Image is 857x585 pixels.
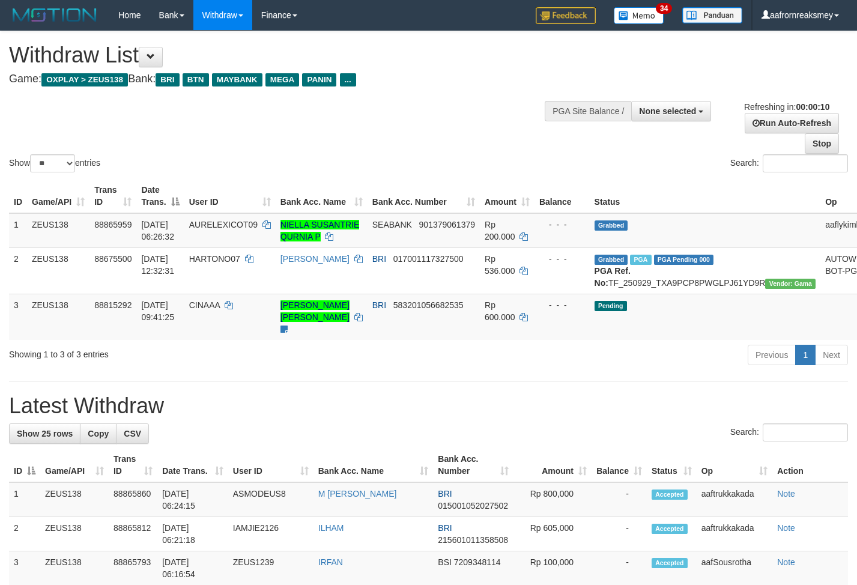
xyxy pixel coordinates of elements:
[189,254,240,264] span: HARTONO07
[41,73,128,86] span: OXPLAY > ZEUS138
[654,255,714,265] span: PGA Pending
[9,43,559,67] h1: Withdraw List
[189,300,220,310] span: CINAAA
[372,300,386,310] span: BRI
[513,482,592,517] td: Rp 800,000
[40,517,109,551] td: ZEUS138
[9,247,27,294] td: 2
[539,253,585,265] div: - - -
[9,448,40,482] th: ID: activate to sort column descending
[156,73,179,86] span: BRI
[590,179,821,213] th: Status
[480,179,534,213] th: Amount: activate to sort column ascending
[124,429,141,438] span: CSV
[772,448,848,482] th: Action
[157,517,228,551] td: [DATE] 06:21:18
[748,345,796,365] a: Previous
[595,255,628,265] span: Grabbed
[9,6,100,24] img: MOTION_logo.png
[730,154,848,172] label: Search:
[592,482,647,517] td: -
[438,489,452,499] span: BRI
[30,154,75,172] select: Showentries
[590,247,821,294] td: TF_250929_TXA9PCP8PWGLPJ61YD9R
[513,517,592,551] td: Rp 605,000
[9,394,848,418] h1: Latest Withdraw
[534,179,590,213] th: Balance
[777,557,795,567] a: Note
[795,345,816,365] a: 1
[652,558,688,568] span: Accepted
[9,517,40,551] td: 2
[17,429,73,438] span: Show 25 rows
[372,220,412,229] span: SEABANK
[595,301,627,311] span: Pending
[652,490,688,500] span: Accepted
[539,299,585,311] div: - - -
[777,489,795,499] a: Note
[765,279,816,289] span: Vendor URL: https://trx31.1velocity.biz
[419,220,475,229] span: Copy 901379061379 to clipboard
[9,154,100,172] label: Show entries
[815,345,848,365] a: Next
[27,179,89,213] th: Game/API: activate to sort column ascending
[94,220,132,229] span: 88865959
[276,179,368,213] th: Bank Acc. Name: activate to sort column ascending
[27,247,89,294] td: ZEUS138
[393,300,464,310] span: Copy 583201056682535 to clipboard
[40,448,109,482] th: Game/API: activate to sort column ascending
[280,220,360,241] a: NIELLA SUSANTRIE QURNIA P
[485,300,515,322] span: Rp 600.000
[318,489,397,499] a: M [PERSON_NAME]
[302,73,336,86] span: PANIN
[141,300,174,322] span: [DATE] 09:41:25
[639,106,696,116] span: None selected
[189,220,258,229] span: AURELEXICOT09
[184,179,276,213] th: User ID: activate to sort column ascending
[393,254,464,264] span: Copy 017001117327500 to clipboard
[592,448,647,482] th: Balance: activate to sort column ascending
[40,482,109,517] td: ZEUS138
[109,482,157,517] td: 88865860
[536,7,596,24] img: Feedback.jpg
[318,523,344,533] a: ILHAM
[94,254,132,264] span: 88675500
[796,102,829,112] strong: 00:00:10
[136,179,184,213] th: Date Trans.: activate to sort column descending
[141,254,174,276] span: [DATE] 12:32:31
[27,213,89,248] td: ZEUS138
[116,423,149,444] a: CSV
[730,423,848,441] label: Search:
[631,101,711,121] button: None selected
[513,448,592,482] th: Amount: activate to sort column ascending
[183,73,209,86] span: BTN
[438,523,452,533] span: BRI
[109,448,157,482] th: Trans ID: activate to sort column ascending
[485,220,515,241] span: Rp 200.000
[744,102,829,112] span: Refreshing in:
[109,517,157,551] td: 88865812
[438,557,452,567] span: BSI
[80,423,117,444] a: Copy
[9,179,27,213] th: ID
[228,482,313,517] td: ASMODEUS8
[592,517,647,551] td: -
[280,254,350,264] a: [PERSON_NAME]
[595,220,628,231] span: Grabbed
[745,113,839,133] a: Run Auto-Refresh
[656,3,672,14] span: 34
[9,213,27,248] td: 1
[763,423,848,441] input: Search:
[141,220,174,241] span: [DATE] 06:26:32
[630,255,651,265] span: Marked by aaftrukkakada
[89,179,136,213] th: Trans ID: activate to sort column ascending
[265,73,300,86] span: MEGA
[763,154,848,172] input: Search:
[368,179,480,213] th: Bank Acc. Number: activate to sort column ascending
[697,482,773,517] td: aaftrukkakada
[9,294,27,340] td: 3
[697,517,773,551] td: aaftrukkakada
[9,344,348,360] div: Showing 1 to 3 of 3 entries
[777,523,795,533] a: Note
[805,133,839,154] a: Stop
